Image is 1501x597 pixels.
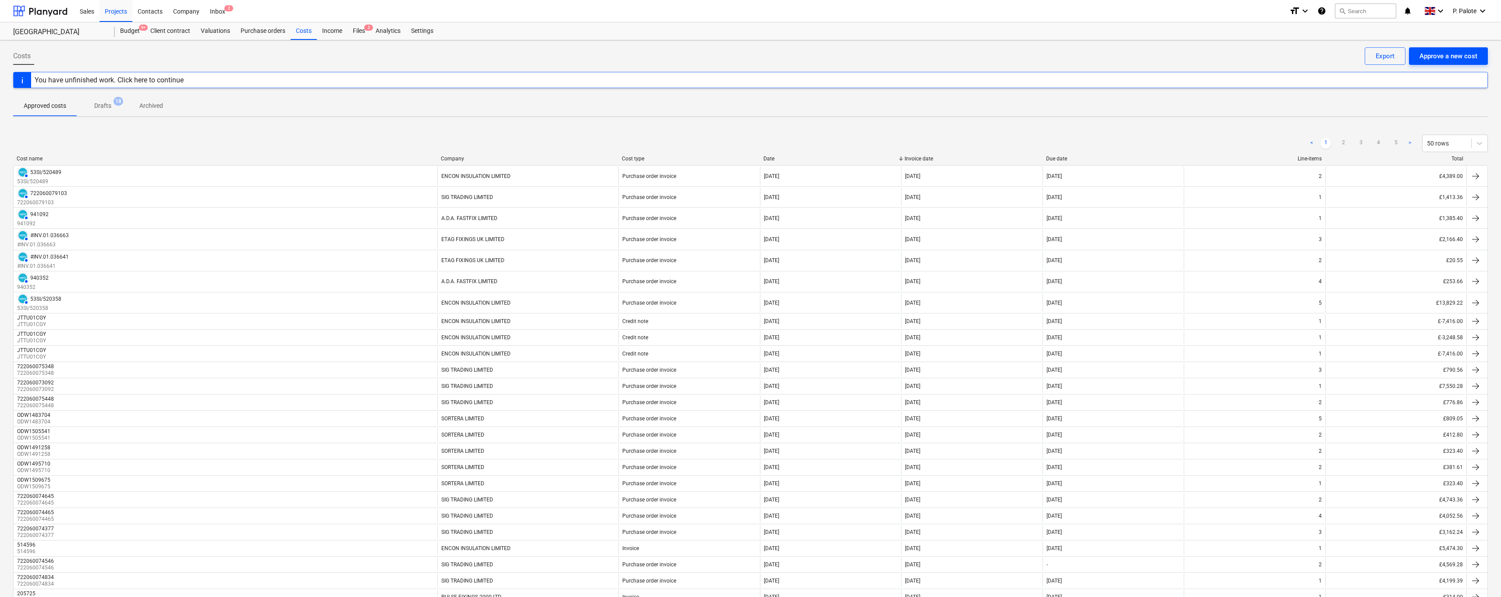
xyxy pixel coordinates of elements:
div: [DATE] [764,545,779,551]
div: ODW1509675 [17,477,50,483]
i: notifications [1403,6,1412,16]
div: £776.86 [1325,395,1466,409]
div: [DATE] [1047,194,1062,200]
div: Settings [406,22,439,40]
div: [DATE] [764,513,779,519]
div: 722060074645 [17,493,54,499]
img: xero.svg [18,210,27,219]
div: [DATE] [905,432,920,438]
span: 2 [364,25,373,31]
p: 722060074377 [17,532,56,539]
div: [DATE] [1047,416,1062,422]
div: Credit note [622,318,648,324]
div: [DATE] [905,448,920,454]
div: Purchase order invoice [622,480,676,487]
div: Export [1376,50,1395,62]
div: 2 [1319,448,1322,454]
div: [DATE] [905,351,920,357]
div: SORTERA LIMITED [441,480,484,487]
div: [DATE] [764,318,779,324]
div: Due date [1046,156,1181,162]
div: Purchase order invoice [622,529,676,535]
a: Page 1 is your current page [1320,138,1331,149]
div: SIG TRADING LIMITED [441,497,493,503]
div: Purchase order invoice [622,257,676,263]
div: [DATE] [764,194,779,200]
img: xero.svg [18,189,27,198]
a: Client contract [145,22,195,40]
div: Purchase order invoice [622,497,676,503]
div: [DATE] [1047,578,1062,584]
img: xero.svg [18,231,27,240]
div: [DATE] [1047,383,1062,389]
div: Line-items [1188,156,1322,162]
div: 1 [1319,351,1322,357]
div: 2 [1319,497,1322,503]
div: [DATE] [764,236,779,242]
span: 9+ [139,25,148,31]
p: Archived [139,101,163,110]
div: [DATE] [905,383,920,389]
div: 1 [1319,318,1322,324]
a: Income [317,22,348,40]
div: ODW1483704 [17,412,50,418]
div: £-3,248.58 [1325,330,1466,345]
div: SORTERA LIMITED [441,416,484,422]
div: [DATE] [905,194,920,200]
div: 722060074465 [17,509,54,515]
div: [DATE] [1047,480,1062,487]
div: 5 [1319,300,1322,306]
div: ENCON INSULATION LIMITED [441,173,511,179]
p: 722060073092 [17,386,56,393]
div: A.D.A. FASTFIX LIMITED [441,215,497,221]
div: Budget [115,22,145,40]
div: 3 [1319,529,1322,535]
div: £790.56 [1325,363,1466,377]
div: [DATE] [764,383,779,389]
p: #INV.01.036663 [17,241,69,249]
div: Purchase order invoice [622,416,676,422]
div: Invoice [622,545,639,551]
div: 1 [1319,480,1322,487]
div: [DATE] [1047,529,1062,535]
div: £20.55 [1325,251,1466,270]
div: £2,166.40 [1325,230,1466,249]
i: keyboard_arrow_down [1435,6,1446,16]
div: Purchase order invoice [622,513,676,519]
div: [DATE] [764,497,779,503]
div: [DATE] [1047,464,1062,470]
img: xero.svg [18,274,27,282]
div: Purchase order invoice [622,448,676,454]
a: Page 2 [1338,138,1348,149]
div: Date [763,156,898,162]
p: 940352 [17,284,49,291]
div: [DATE] [1047,399,1062,405]
span: 2 [224,5,233,11]
div: [DATE] [764,399,779,405]
div: [DATE] [764,432,779,438]
div: [DATE] [764,448,779,454]
p: 722060074546 [17,564,56,572]
div: Cost name [17,156,434,162]
div: You have unfinished work. Click here to continue [35,76,184,84]
div: SIG TRADING LIMITED [441,578,493,584]
div: 1 [1319,578,1322,584]
div: SIG TRADING LIMITED [441,383,493,389]
div: 53SI/520358 [30,296,61,302]
button: Export [1365,47,1405,65]
div: SIG TRADING LIMITED [441,513,493,519]
div: A.D.A. FASTFIX LIMITED [441,278,497,284]
div: [DATE] [905,513,920,519]
p: 722060074645 [17,499,56,507]
div: [DATE] [1047,448,1062,454]
div: Purchase order invoice [622,278,676,284]
div: [DATE] [1047,300,1062,306]
p: Approved costs [24,101,66,110]
img: xero.svg [18,252,27,261]
div: [DATE] [764,334,779,341]
div: 941092 [30,211,49,217]
div: JTTU01CGY [17,347,46,353]
div: £4,052.56 [1325,509,1466,523]
div: Invoice has been synced with Xero and its status is currently AUTHORISED [17,251,28,263]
